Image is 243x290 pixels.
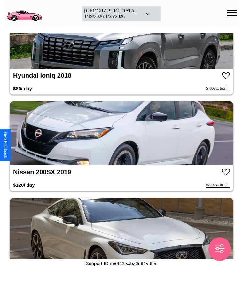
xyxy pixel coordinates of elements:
div: [GEOGRAPHIC_DATA] [84,8,136,14]
a: Hyundai Ioniq 2018 [13,72,71,79]
img: logo [5,3,44,22]
p: Support ID: me842isxbz6u91vdhai [85,259,157,268]
div: $ 480 est. total [206,86,230,91]
h3: $ 80 / day [13,82,32,94]
h3: $ 120 / day [13,179,35,191]
div: $ 720 est. total [206,183,230,188]
a: Nissan 200SX 2019 [13,169,71,176]
div: 1 / 19 / 2026 - 1 / 25 / 2026 [84,14,136,19]
div: Give Feedback [3,132,8,158]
